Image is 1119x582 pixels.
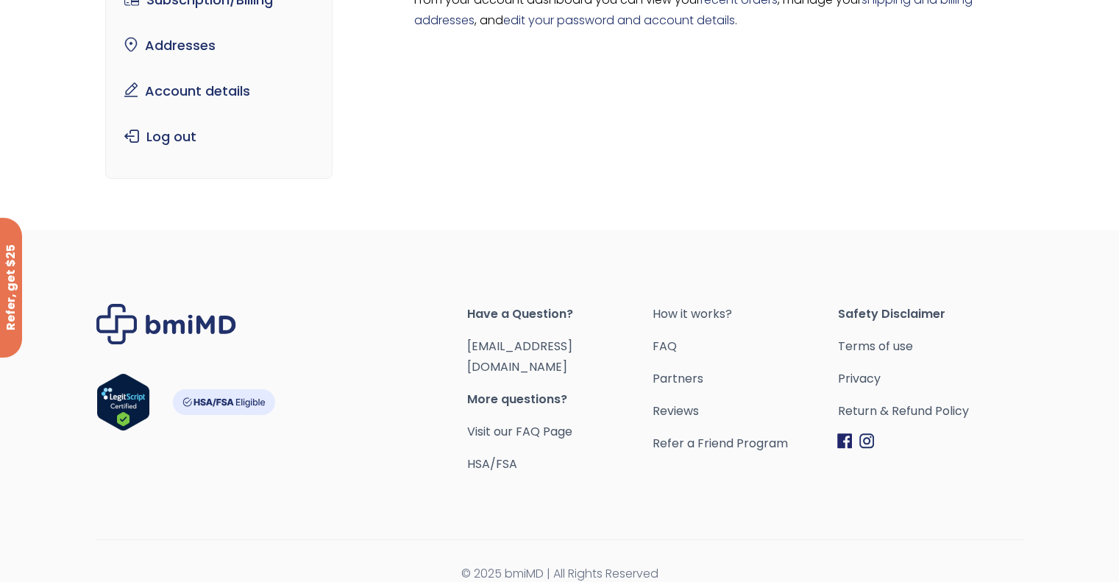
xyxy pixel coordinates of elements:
[467,423,572,440] a: Visit our FAQ Page
[117,76,321,107] a: Account details
[96,373,150,438] a: Verify LegitScript Approval for www.bmimd.com
[117,121,321,152] a: Log out
[96,304,236,344] img: Brand Logo
[652,433,837,454] a: Refer a Friend Program
[503,12,735,29] a: edit your password and account details
[172,389,275,415] img: HSA-FSA
[652,304,837,324] a: How it works?
[117,30,321,61] a: Addresses
[467,338,572,375] a: [EMAIL_ADDRESS][DOMAIN_NAME]
[859,433,874,449] img: Instagram
[837,369,1023,389] a: Privacy
[652,369,837,389] a: Partners
[837,433,852,449] img: Facebook
[467,304,653,324] span: Have a Question?
[837,304,1023,324] span: Safety Disclaimer
[837,401,1023,422] a: Return & Refund Policy
[837,336,1023,357] a: Terms of use
[652,401,837,422] a: Reviews
[652,336,837,357] a: FAQ
[467,389,653,410] span: More questions?
[96,373,150,431] img: Verify Approval for www.bmimd.com
[467,455,517,472] a: HSA/FSA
